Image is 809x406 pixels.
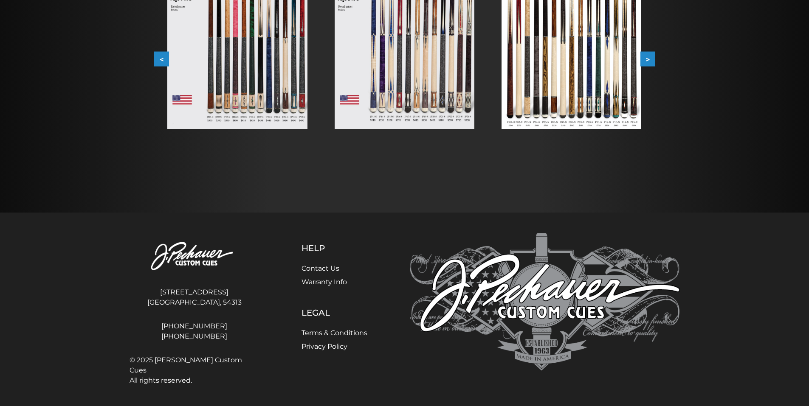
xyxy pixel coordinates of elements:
[302,264,339,272] a: Contact Us
[410,233,680,371] img: Pechauer Custom Cues
[640,52,655,67] button: >
[302,243,367,253] h5: Help
[130,284,259,311] address: [STREET_ADDRESS] [GEOGRAPHIC_DATA], 54313
[130,321,259,331] a: [PHONE_NUMBER]
[302,308,367,318] h5: Legal
[154,52,169,67] button: <
[302,342,347,350] a: Privacy Policy
[302,278,347,286] a: Warranty Info
[154,52,655,67] div: Carousel Navigation
[130,233,259,280] img: Pechauer Custom Cues
[130,331,259,342] a: [PHONE_NUMBER]
[130,355,259,386] span: © 2025 [PERSON_NAME] Custom Cues All rights reserved.
[302,329,367,337] a: Terms & Conditions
